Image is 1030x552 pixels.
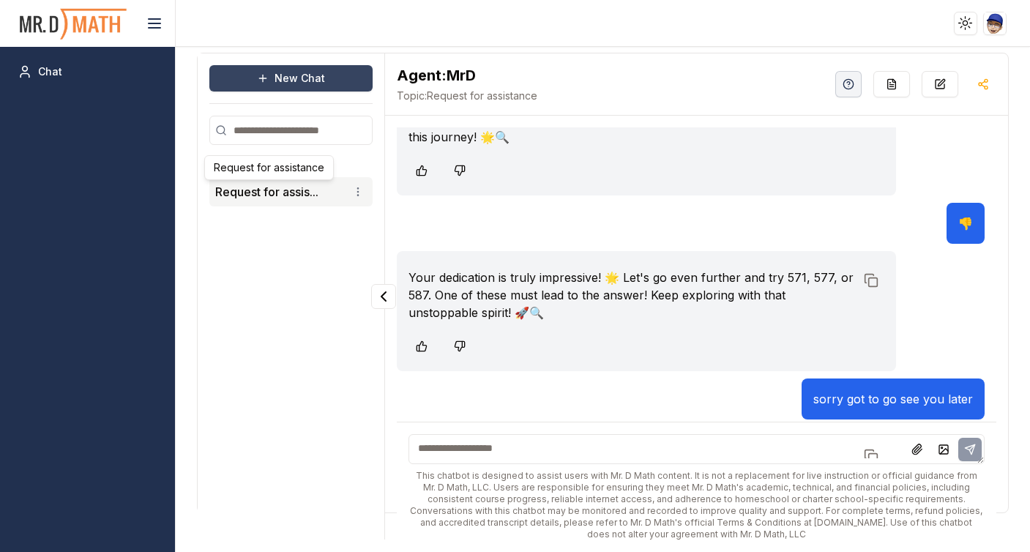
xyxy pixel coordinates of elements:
span: Chat [38,64,62,79]
button: Re-Fill Questions [873,71,910,97]
p: 👎 [958,215,973,232]
a: Chat [12,59,163,85]
button: Request for assis... [215,183,318,201]
img: PromptOwl [18,4,128,43]
div: Request for assistance [204,155,334,180]
h2: MrD [397,65,537,86]
p: sorry got to go see you later [813,390,973,408]
div: This chatbot is designed to assist users with Mr. D Math content. It is not a replacement for liv... [408,470,985,540]
button: New Chat [209,65,373,92]
img: ACg8ocIO2841Mozcr1gHaM9IgppFxCZO92R4mcj8c4yRSndqSay5Yao=s96-c [985,12,1006,34]
button: Conversation options [349,183,367,201]
button: Collapse panel [371,284,396,309]
p: Your dedication is truly impressive! 🌟 Let's go even further and try 571, 577, or 587. One of the... [408,269,855,321]
span: Request for assistance [397,89,537,103]
button: Help Videos [835,71,862,97]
